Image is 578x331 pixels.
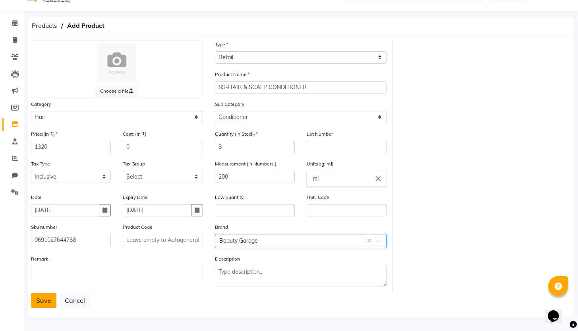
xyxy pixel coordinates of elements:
[31,224,57,231] label: Sku number
[98,44,136,82] img: Cinque Terre
[215,101,244,108] label: Sub Category
[31,160,50,167] label: Tax Type
[215,160,276,167] label: Measurement:(In Numbers )
[123,160,145,167] label: Tax Group
[123,224,153,231] label: Product Code
[123,130,147,138] label: Cost: (In ₹)
[31,194,42,201] label: Date
[215,194,244,201] label: Low quantity
[367,237,374,245] span: Clear all
[307,130,333,138] label: Lot Number
[60,293,90,308] button: Cancel
[63,19,108,33] span: Add Product
[307,160,334,167] label: Unit:(eg: ml)
[31,255,48,263] label: Remark
[123,194,148,201] label: Expiry Date
[215,255,240,263] label: Description
[123,234,203,246] input: Leave empty to Autogenerate
[307,194,329,201] label: HSN Code
[215,130,258,138] label: Quantity (In Stock)
[545,299,570,323] iframe: chat widget
[374,174,383,183] i: Close
[31,101,51,108] label: Category
[215,224,228,231] label: Brand
[31,130,58,138] label: Price:(In ₹)
[95,85,138,97] label: Choose a file
[215,71,249,78] label: Product Name
[215,41,228,48] label: Type
[28,19,61,33] span: Products
[31,293,56,308] button: Save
